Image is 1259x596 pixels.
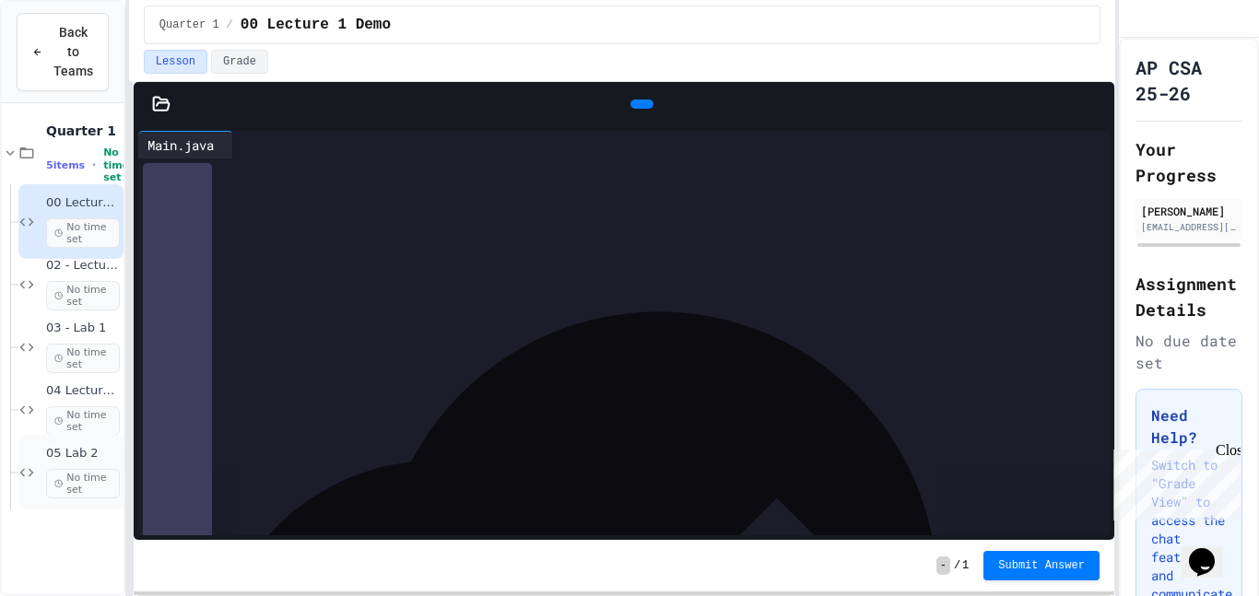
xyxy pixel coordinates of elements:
h2: Assignment Details [1135,271,1242,322]
button: Lesson [144,50,207,74]
h3: Need Help? [1151,404,1227,449]
div: Chat with us now!Close [7,7,127,117]
span: / [954,558,960,573]
span: 04 Lecture 2 Notes [46,383,120,399]
button: Submit Answer [983,551,1100,580]
span: 1 [962,558,969,573]
span: No time set [46,344,120,373]
span: No time set [46,218,120,248]
span: Submit Answer [998,558,1085,573]
div: No due date set [1135,330,1242,374]
span: 5 items [46,159,85,171]
span: 00 Lecture 1 Demo [241,14,391,36]
span: No time set [46,469,120,498]
div: [PERSON_NAME] [1141,203,1237,219]
span: 00 Lecture 1 Demo [46,195,120,211]
span: / [227,18,233,32]
button: Back to Teams [17,13,109,91]
span: No time set [46,406,120,436]
span: Quarter 1 [46,123,120,139]
div: [EMAIL_ADDRESS][PERSON_NAME][DOMAIN_NAME] [1141,220,1237,234]
h2: Your Progress [1135,136,1242,188]
h1: AP CSA 25-26 [1135,54,1242,106]
div: Main.java [138,131,233,158]
iframe: chat widget [1106,442,1241,520]
div: Main.java [138,135,223,155]
span: Quarter 1 [159,18,219,32]
span: 03 - Lab 1 [46,321,120,336]
span: No time set [103,146,129,183]
button: Grade [211,50,268,74]
span: No time set [46,281,120,310]
span: • [92,158,96,172]
span: 05 Lab 2 [46,446,120,462]
span: Back to Teams [53,23,93,81]
span: 02 - Lecture 1 Problem 2 [46,258,120,274]
span: - [936,556,950,575]
iframe: chat widget [1182,522,1241,578]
